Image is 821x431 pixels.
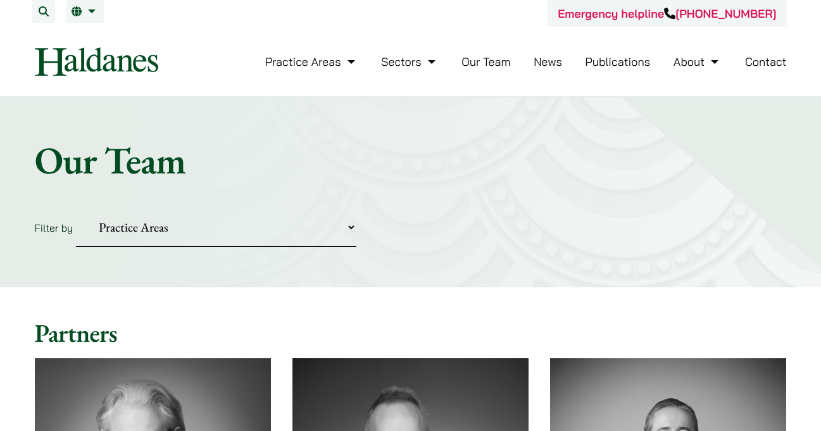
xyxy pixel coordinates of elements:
a: News [534,54,562,69]
a: Emergency helpline[PHONE_NUMBER] [558,6,776,21]
a: EN [72,6,99,16]
img: Logo of Haldanes [35,47,158,76]
a: Our Team [461,54,510,69]
a: Contact [745,54,787,69]
label: Filter by [35,222,73,234]
a: Publications [586,54,651,69]
a: About [674,54,722,69]
a: Sectors [381,54,438,69]
h1: Our Team [35,137,787,183]
h2: Partners [35,318,787,348]
a: Practice Areas [265,54,358,69]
